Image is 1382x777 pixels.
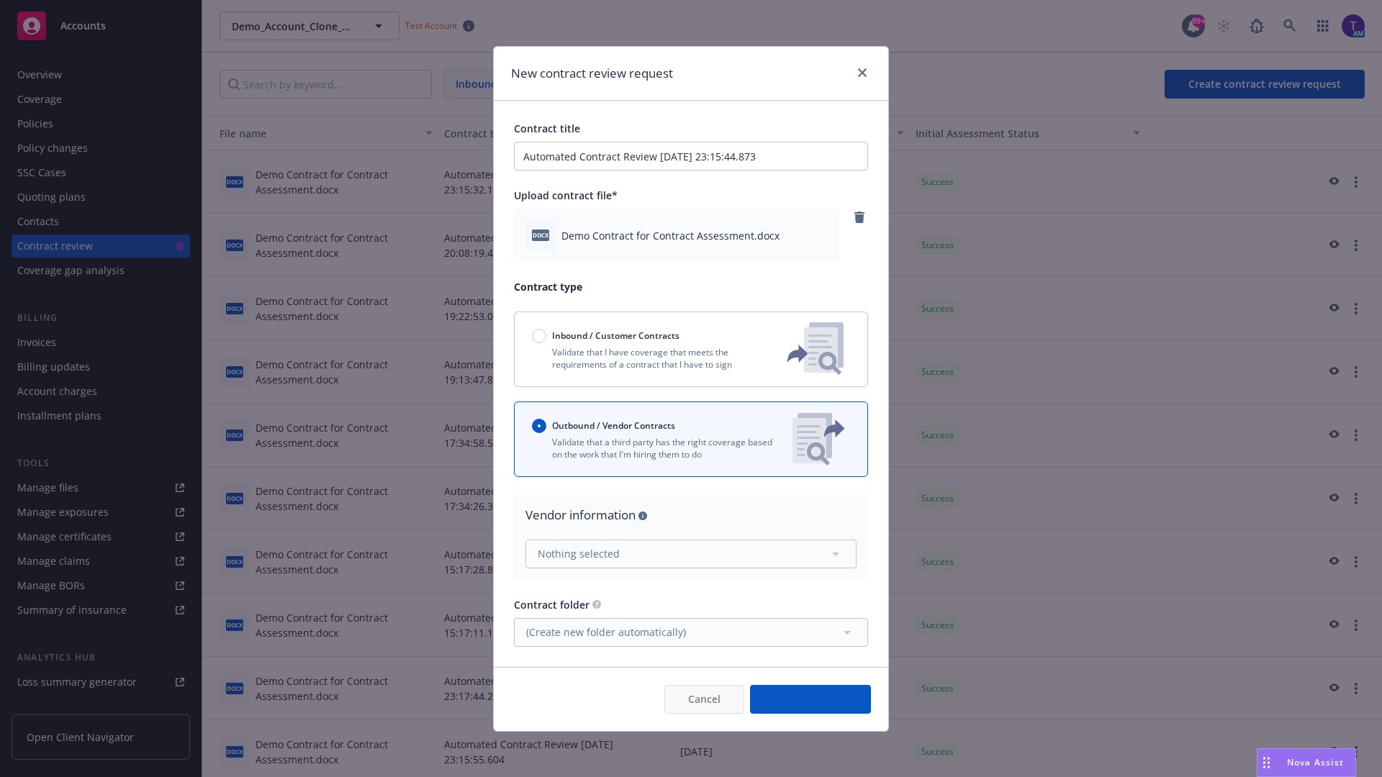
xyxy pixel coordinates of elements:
button: (Create new folder automatically) [514,618,868,647]
span: Demo Contract for Contract Assessment.docx [561,228,780,243]
input: Enter a title for this contract [514,142,868,171]
button: Nothing selected [525,540,857,568]
button: Inbound / Customer ContractsValidate that I have coverage that meets the requirements of a contra... [514,312,868,387]
p: Contract type [514,279,868,294]
span: Create request [774,692,847,706]
span: Contract title [514,122,580,135]
p: Validate that I have coverage that meets the requirements of a contract that I have to sign [532,346,764,371]
span: Nothing selected [538,546,620,561]
a: remove [851,209,868,226]
span: (Create new folder automatically) [526,624,686,640]
span: Upload contract file* [514,188,618,202]
div: Vendor information [525,506,857,524]
button: Nova Assist [1257,748,1356,777]
h1: New contract review request [511,64,673,83]
span: docx [532,230,549,240]
button: Outbound / Vendor ContractsValidate that a third party has the right coverage based on the work t... [514,401,868,477]
span: Cancel [688,692,721,706]
input: Inbound / Customer Contracts [532,329,546,343]
button: Create request [750,685,871,714]
p: Validate that a third party has the right coverage based on the work that I'm hiring them to do [532,436,781,460]
div: Drag to move [1257,749,1275,776]
input: Outbound / Vendor Contracts [532,419,546,433]
span: Outbound / Vendor Contracts [552,419,675,432]
span: Nova Assist [1287,756,1344,768]
a: close [854,64,871,81]
span: Contract folder [514,598,590,612]
button: Cancel [664,685,744,714]
span: Inbound / Customer Contracts [552,330,679,342]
